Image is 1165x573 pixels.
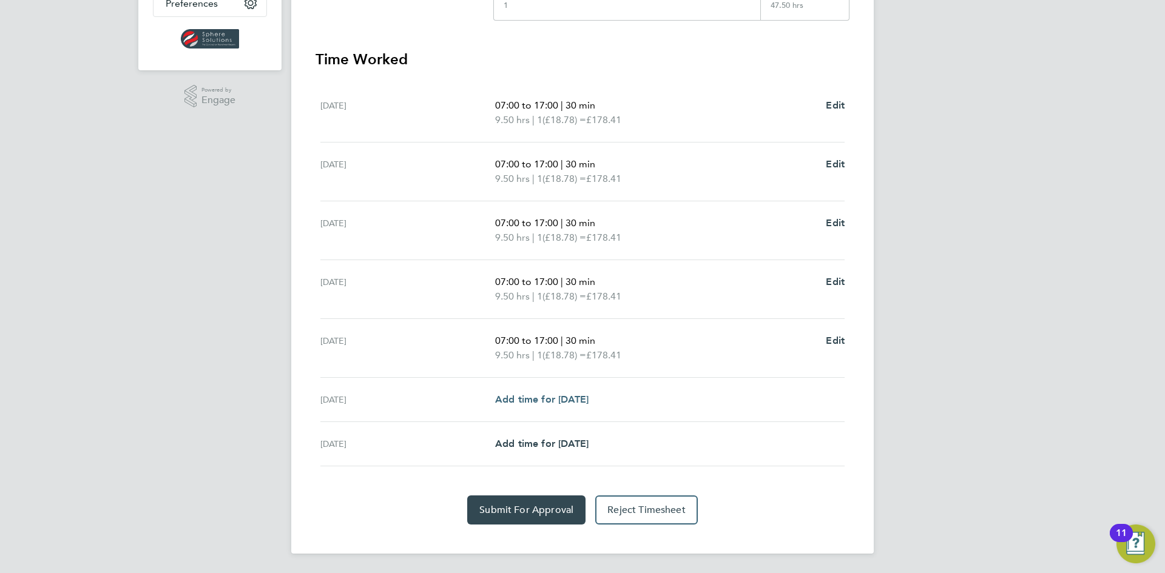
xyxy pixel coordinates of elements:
span: Add time for [DATE] [495,394,589,405]
span: (£18.78) = [542,349,586,361]
span: 07:00 to 17:00 [495,158,558,170]
span: 1 [537,289,542,304]
span: £178.41 [586,173,621,184]
span: 30 min [566,276,595,287]
div: 47.50 hrs [760,1,849,20]
a: Powered byEngage [184,85,236,108]
span: 9.50 hrs [495,290,530,302]
span: Add time for [DATE] [495,438,589,449]
span: Edit [826,335,845,346]
span: | [532,290,535,302]
span: (£18.78) = [542,232,586,243]
span: | [532,114,535,126]
span: 07:00 to 17:00 [495,335,558,346]
div: 1 [504,1,508,10]
span: (£18.78) = [542,290,586,302]
span: £178.41 [586,232,621,243]
span: 07:00 to 17:00 [495,99,558,111]
span: | [561,99,563,111]
button: Submit For Approval [467,495,586,524]
div: [DATE] [320,216,495,245]
span: | [561,335,563,346]
span: £178.41 [586,290,621,302]
span: 1 [537,348,542,363]
span: 30 min [566,158,595,170]
span: | [532,173,535,184]
button: Open Resource Center, 11 new notifications [1116,524,1155,563]
span: (£18.78) = [542,173,586,184]
div: 11 [1116,533,1127,549]
span: 07:00 to 17:00 [495,276,558,287]
span: Edit [826,99,845,111]
span: 9.50 hrs [495,232,530,243]
h3: Time Worked [316,50,849,69]
a: Edit [826,275,845,289]
span: 30 min [566,99,595,111]
span: | [561,217,563,229]
span: 1 [537,172,542,186]
span: 9.50 hrs [495,114,530,126]
a: Add time for [DATE] [495,392,589,407]
span: 9.50 hrs [495,349,530,361]
a: Add time for [DATE] [495,437,589,451]
span: | [532,232,535,243]
div: [DATE] [320,392,495,407]
span: 1 [537,113,542,127]
a: Go to home page [153,29,267,49]
a: Edit [826,216,845,230]
span: 30 min [566,217,595,229]
span: Edit [826,217,845,229]
span: £178.41 [586,114,621,126]
div: [DATE] [320,333,495,363]
span: (£18.78) = [542,114,586,126]
span: 1 [537,230,542,245]
span: Edit [826,158,845,170]
a: Edit [826,157,845,172]
a: Edit [826,333,845,348]
span: 9.50 hrs [495,173,530,184]
span: Powered by [201,85,235,95]
img: spheresolutions-logo-retina.png [181,29,240,49]
span: 07:00 to 17:00 [495,217,558,229]
span: Reject Timesheet [607,504,686,516]
div: [DATE] [320,275,495,304]
div: [DATE] [320,157,495,186]
a: Edit [826,98,845,113]
span: 30 min [566,335,595,346]
span: | [561,158,563,170]
button: Reject Timesheet [595,495,698,524]
span: Edit [826,276,845,287]
div: [DATE] [320,98,495,127]
span: £178.41 [586,349,621,361]
div: [DATE] [320,437,495,451]
span: | [532,349,535,361]
span: Submit For Approval [479,504,573,516]
span: Engage [201,95,235,106]
span: | [561,276,563,287]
